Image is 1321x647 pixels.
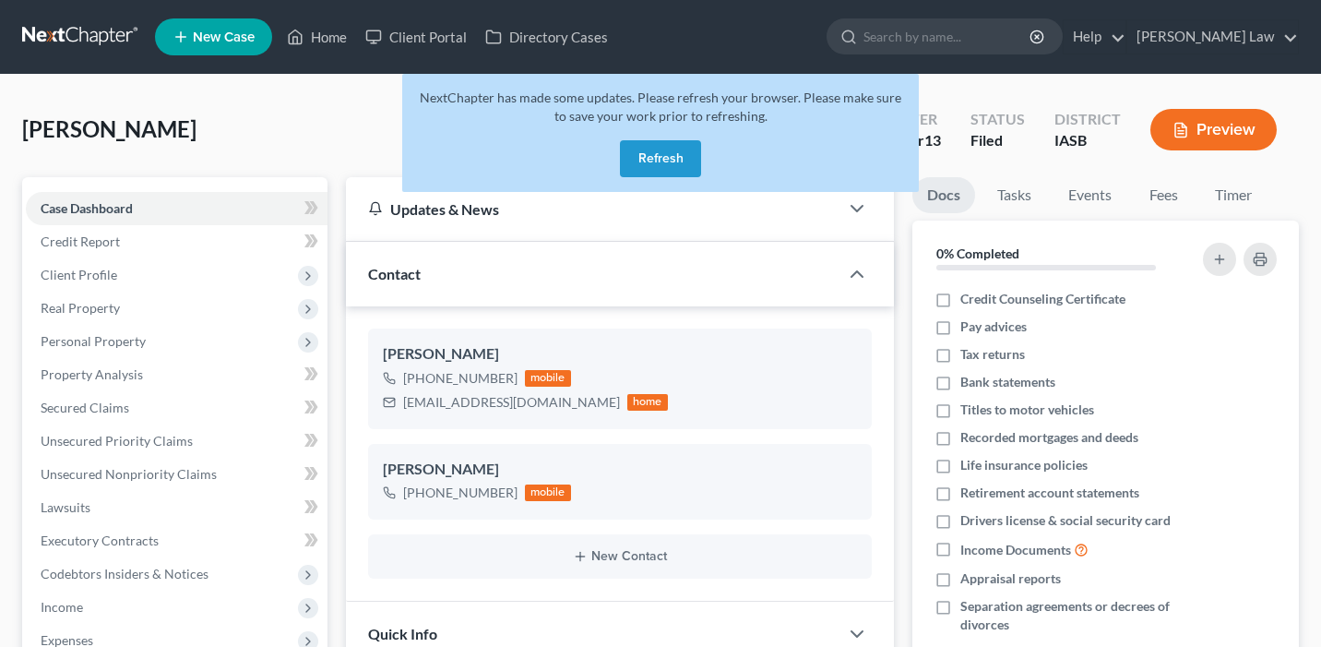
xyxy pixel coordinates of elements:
span: 13 [924,131,941,149]
a: Docs [912,177,975,213]
a: Timer [1200,177,1267,213]
span: Tax returns [960,345,1025,364]
span: Lawsuits [41,499,90,515]
span: Executory Contracts [41,533,159,548]
div: [PERSON_NAME] [383,459,857,481]
span: Bank statements [960,373,1055,391]
span: [PERSON_NAME] [22,115,196,142]
input: Search by name... [863,19,1032,54]
div: [PHONE_NUMBER] [403,484,518,502]
strong: 0% Completed [936,246,1019,261]
span: Secured Claims [41,400,129,415]
a: [PERSON_NAME] Law [1127,20,1298,54]
span: Contact [368,265,421,282]
div: home [627,394,668,411]
a: Case Dashboard [26,192,327,225]
span: Personal Property [41,333,146,349]
span: Codebtors Insiders & Notices [41,566,208,581]
span: Life insurance policies [960,456,1088,474]
span: NextChapter has made some updates. Please refresh your browser. Please make sure to save your wor... [420,90,901,124]
a: Directory Cases [476,20,617,54]
span: Appraisal reports [960,569,1061,588]
span: Client Profile [41,267,117,282]
span: Recorded mortgages and deeds [960,428,1138,447]
a: Tasks [982,177,1046,213]
span: Separation agreements or decrees of divorces [960,597,1186,634]
a: Client Portal [356,20,476,54]
span: Property Analysis [41,366,143,382]
div: District [1054,109,1121,130]
a: Property Analysis [26,358,327,391]
span: Case Dashboard [41,200,133,216]
a: Credit Report [26,225,327,258]
span: Credit Counseling Certificate [960,290,1125,308]
div: Filed [970,130,1025,151]
iframe: Intercom live chat [1258,584,1303,629]
div: IASB [1054,130,1121,151]
button: Preview [1150,109,1277,150]
span: New Case [193,30,255,44]
a: Events [1053,177,1126,213]
div: Status [970,109,1025,130]
span: Pay advices [960,318,1027,336]
span: Quick Info [368,625,437,642]
span: Titles to motor vehicles [960,401,1094,419]
span: Income Documents [960,541,1071,559]
span: Income [41,599,83,615]
a: Lawsuits [26,491,327,524]
a: Unsecured Priority Claims [26,425,327,458]
span: Unsecured Priority Claims [41,433,193,449]
div: [EMAIL_ADDRESS][DOMAIN_NAME] [403,393,620,412]
div: Updates & News [368,199,816,219]
span: Credit Report [41,234,120,249]
span: Unsecured Nonpriority Claims [41,466,217,482]
button: Refresh [620,140,701,177]
div: mobile [525,370,571,387]
div: [PHONE_NUMBER] [403,369,518,388]
span: Real Property [41,300,120,316]
a: Unsecured Nonpriority Claims [26,458,327,491]
a: Executory Contracts [26,524,327,557]
span: Drivers license & social security card [960,511,1171,530]
a: Fees [1134,177,1193,213]
a: Secured Claims [26,391,327,425]
span: Retirement account statements [960,484,1139,502]
a: Help [1064,20,1125,54]
div: mobile [525,485,571,501]
div: [PERSON_NAME] [383,343,857,365]
a: Home [278,20,356,54]
button: New Contact [383,549,857,564]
